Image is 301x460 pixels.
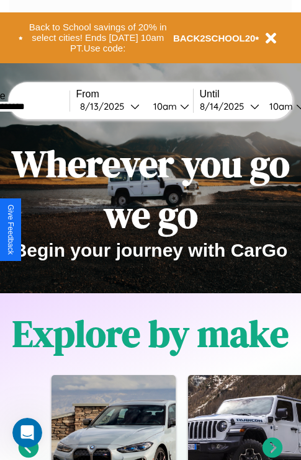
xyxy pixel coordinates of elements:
[12,308,289,359] h1: Explore by make
[23,19,173,57] button: Back to School savings of 20% in select cities! Ends [DATE] 10am PT.Use code:
[200,100,250,112] div: 8 / 14 / 2025
[173,33,256,43] b: BACK2SCHOOL20
[6,205,15,255] div: Give Feedback
[263,100,296,112] div: 10am
[76,89,193,100] label: From
[147,100,180,112] div: 10am
[143,100,193,113] button: 10am
[12,418,42,448] iframe: Intercom live chat
[80,100,130,112] div: 8 / 13 / 2025
[76,100,143,113] button: 8/13/2025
